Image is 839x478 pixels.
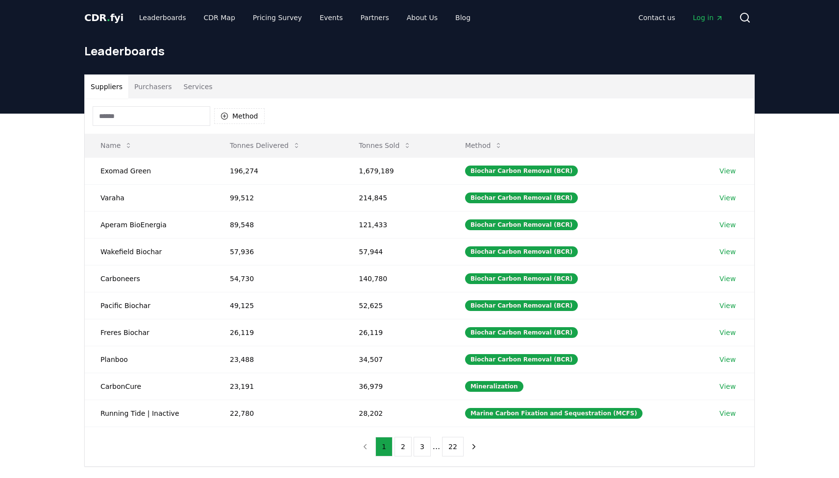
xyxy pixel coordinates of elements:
li: ... [433,441,440,453]
div: Biochar Carbon Removal (BCR) [465,219,578,230]
td: 23,191 [214,373,343,400]
div: Mineralization [465,381,523,392]
button: Name [93,136,140,155]
a: View [719,166,736,176]
td: 52,625 [343,292,449,319]
h1: Leaderboards [84,43,755,59]
a: View [719,355,736,364]
td: Planboo [85,346,214,373]
td: Wakefield Biochar [85,238,214,265]
div: Biochar Carbon Removal (BCR) [465,327,578,338]
a: View [719,274,736,284]
td: 57,944 [343,238,449,265]
a: Pricing Survey [245,9,310,26]
a: CDR.fyi [84,11,123,24]
td: 54,730 [214,265,343,292]
a: View [719,193,736,203]
a: View [719,382,736,391]
div: Biochar Carbon Removal (BCR) [465,354,578,365]
a: Partners [353,9,397,26]
td: 57,936 [214,238,343,265]
div: Biochar Carbon Removal (BCR) [465,166,578,176]
button: Tonnes Sold [351,136,419,155]
button: next page [466,437,482,456]
a: View [719,247,736,257]
td: Exomad Green [85,157,214,184]
div: Biochar Carbon Removal (BCR) [465,192,578,203]
td: Running Tide | Inactive [85,400,214,427]
td: 99,512 [214,184,343,211]
td: 28,202 [343,400,449,427]
td: Carboneers [85,265,214,292]
button: Method [457,136,511,155]
button: Method [214,108,265,124]
a: Contact us [631,9,683,26]
button: 22 [442,437,464,456]
div: Marine Carbon Fixation and Sequestration (MCFS) [465,408,642,419]
a: Blog [447,9,478,26]
td: 196,274 [214,157,343,184]
button: Tonnes Delivered [222,136,308,155]
div: Biochar Carbon Removal (BCR) [465,273,578,284]
td: 1,679,189 [343,157,449,184]
a: About Us [399,9,445,26]
button: 2 [395,437,412,456]
a: View [719,408,736,418]
button: 1 [375,437,393,456]
div: Biochar Carbon Removal (BCR) [465,246,578,257]
button: 3 [414,437,431,456]
td: 26,119 [214,319,343,346]
span: . [107,12,110,24]
button: Services [178,75,219,98]
td: 121,433 [343,211,449,238]
a: View [719,328,736,337]
span: Log in [693,13,723,23]
td: Pacific Biochar [85,292,214,319]
td: Aperam BioEnergia [85,211,214,238]
td: 26,119 [343,319,449,346]
td: 22,780 [214,400,343,427]
td: 36,979 [343,373,449,400]
a: Log in [685,9,731,26]
div: Biochar Carbon Removal (BCR) [465,300,578,311]
a: Events [312,9,350,26]
button: Purchasers [128,75,178,98]
td: 214,845 [343,184,449,211]
td: 140,780 [343,265,449,292]
a: View [719,220,736,230]
button: Suppliers [85,75,128,98]
td: 49,125 [214,292,343,319]
span: CDR fyi [84,12,123,24]
td: 23,488 [214,346,343,373]
nav: Main [131,9,478,26]
td: Varaha [85,184,214,211]
td: 89,548 [214,211,343,238]
nav: Main [631,9,731,26]
a: View [719,301,736,311]
td: Freres Biochar [85,319,214,346]
td: 34,507 [343,346,449,373]
td: CarbonCure [85,373,214,400]
a: CDR Map [196,9,243,26]
a: Leaderboards [131,9,194,26]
